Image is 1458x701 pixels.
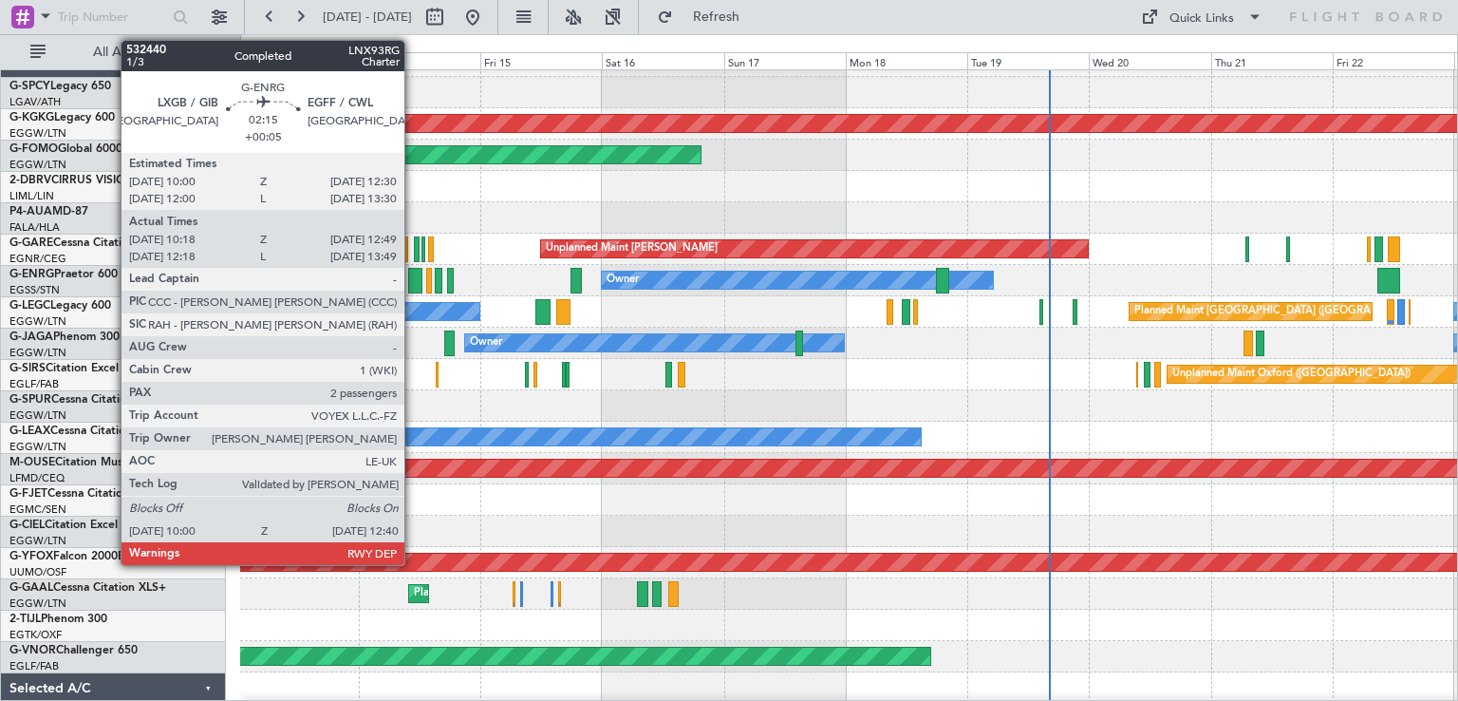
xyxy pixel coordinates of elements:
[9,237,53,249] span: G-GARE
[364,423,396,451] div: Owner
[9,269,118,280] a: G-ENRGPraetor 600
[9,565,66,579] a: UUMO/OSF
[677,10,757,24] span: Refresh
[9,394,142,406] a: G-SPURCessna Citation II
[9,551,132,562] a: G-YFOXFalcon 2000EX
[9,300,111,312] a: G-LEGCLegacy 600
[9,394,51,406] span: G-SPUR
[9,332,53,343] span: G-JAGA
[9,81,50,92] span: G-SPCY
[9,269,54,280] span: G-ENRG
[9,175,165,186] a: 2-DBRVCIRRUS VISION SF50
[1131,2,1272,32] button: Quick Links
[9,252,66,266] a: EGNR/CEG
[9,143,122,155] a: G-FOMOGlobal 6000
[9,614,107,625] a: 2-TIJLPhenom 300
[237,52,359,69] div: Wed 13
[9,126,66,141] a: EGGW/LTN
[244,38,276,54] div: [DATE]
[9,81,111,92] a: G-SPCYLegacy 650
[9,628,62,642] a: EGTK/OXF
[9,582,166,594] a: G-GAALCessna Citation XLS+
[9,471,65,485] a: LFMD/CEQ
[648,2,762,32] button: Refresh
[9,283,60,297] a: EGSS/STN
[9,440,66,454] a: EGGW/LTN
[470,329,502,357] div: Owner
[312,297,356,326] div: No Crew
[1333,52,1454,69] div: Fri 22
[9,332,120,343] a: G-JAGAPhenom 300
[9,158,66,172] a: EGGW/LTN
[323,9,412,26] span: [DATE] - [DATE]
[9,408,66,423] a: EGGW/LTN
[9,363,46,374] span: G-SIRS
[607,266,639,294] div: Owner
[9,206,88,218] a: P4-AUAMD-87
[9,645,56,656] span: G-VNOR
[9,520,45,531] span: G-CIEL
[9,175,51,186] span: 2-DBRV
[9,314,66,329] a: EGGW/LTN
[49,46,200,59] span: All Aircraft
[480,52,602,69] div: Fri 15
[9,426,156,437] a: G-LEAXCessna Citation XLS
[9,300,50,312] span: G-LEGC
[9,112,115,123] a: G-KGKGLegacy 600
[9,582,53,594] span: G-GAAL
[9,457,147,468] a: M-OUSECitation Mustang
[9,551,53,562] span: G-YFOX
[9,426,50,437] span: G-LEAX
[602,52,723,69] div: Sat 16
[9,520,118,531] a: G-CIELCitation Excel
[9,645,138,656] a: G-VNORChallenger 650
[9,220,60,235] a: FALA/HLA
[9,488,47,500] span: G-FJET
[1089,52,1210,69] div: Wed 20
[9,363,119,374] a: G-SIRSCitation Excel
[9,206,52,218] span: P4-AUA
[9,189,54,203] a: LIML/LIN
[359,52,480,69] div: Thu 14
[1169,9,1234,28] div: Quick Links
[1134,297,1433,326] div: Planned Maint [GEOGRAPHIC_DATA] ([GEOGRAPHIC_DATA])
[9,614,41,625] span: 2-TIJL
[9,237,166,249] a: G-GARECessna Citation XLS+
[414,579,483,608] div: Planned Maint
[9,597,66,611] a: EGGW/LTN
[9,488,139,500] a: G-FJETCessna Citation II
[846,52,967,69] div: Mon 18
[9,502,66,517] a: EGMC/SEN
[9,112,54,123] span: G-KGKG
[9,377,59,391] a: EGLF/FAB
[9,659,59,673] a: EGLF/FAB
[21,37,206,67] button: All Aircraft
[724,52,846,69] div: Sun 17
[58,3,167,31] input: Trip Number
[9,457,55,468] span: M-OUSE
[546,235,718,263] div: Unplanned Maint [PERSON_NAME]
[301,360,600,388] div: Planned Maint [GEOGRAPHIC_DATA] ([GEOGRAPHIC_DATA])
[967,52,1089,69] div: Tue 19
[9,534,66,548] a: EGGW/LTN
[1172,360,1411,388] div: Unplanned Maint Oxford ([GEOGRAPHIC_DATA])
[9,143,58,155] span: G-FOMO
[1211,52,1333,69] div: Thu 21
[9,346,66,360] a: EGGW/LTN
[9,95,61,109] a: LGAV/ATH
